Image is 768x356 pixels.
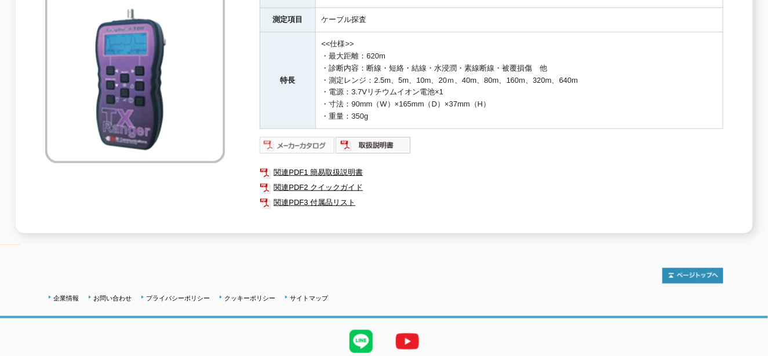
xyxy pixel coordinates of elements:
[260,144,336,152] a: メーカーカタログ
[315,8,723,32] td: ケーブル探査
[260,165,723,180] a: 関連PDF1 簡易取扱説明書
[54,295,79,302] a: 企業情報
[260,32,315,129] th: 特長
[663,268,723,284] img: トップページへ
[260,136,336,155] img: メーカーカタログ
[260,8,315,32] th: 測定項目
[290,295,329,302] a: サイトマップ
[315,32,723,129] td: <<仕様>> ・最大距離：620m ・診断内容：断線・短絡・結線・水浸潤・素線断線・被覆損傷 他 ・測定レンジ：2.5m、5m、10m、20ｍ、40m、80m、160m、320m、640m ・電...
[260,180,723,195] a: 関連PDF2 クイックガイド
[225,295,276,302] a: クッキーポリシー
[260,195,723,210] a: 関連PDF3 付属品リスト
[147,295,210,302] a: プライバシーポリシー
[336,136,412,155] img: 取扱説明書
[336,144,412,152] a: 取扱説明書
[94,295,132,302] a: お問い合わせ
